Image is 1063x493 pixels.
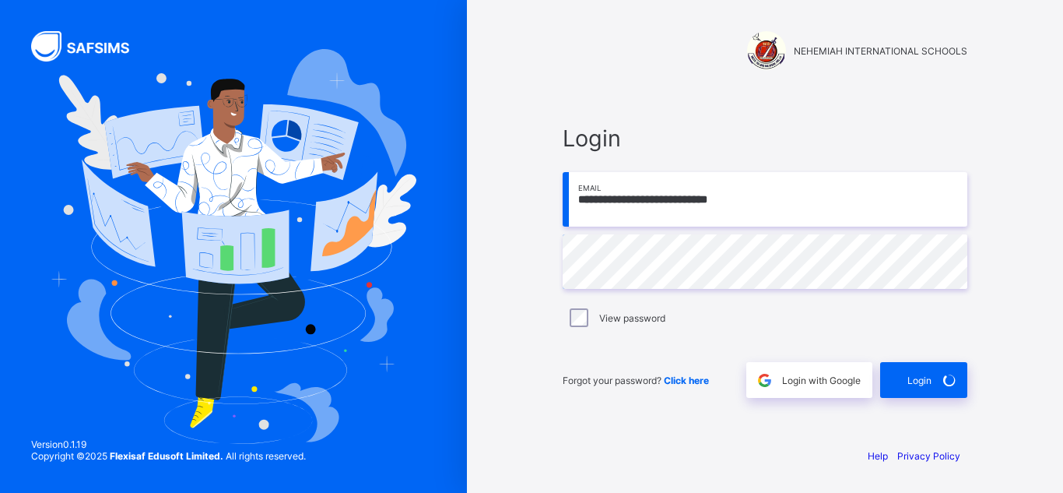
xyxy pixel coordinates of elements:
span: Forgot your password? [563,375,709,386]
a: Help [868,450,888,462]
img: Hero Image [51,49,417,443]
a: Privacy Policy [897,450,960,462]
img: SAFSIMS Logo [31,31,148,62]
label: View password [599,312,665,324]
img: google.396cfc9801f0270233282035f929180a.svg [756,372,774,389]
a: Click here [664,375,709,386]
span: Login [563,125,967,152]
span: Version 0.1.19 [31,438,306,450]
span: Copyright © 2025 All rights reserved. [31,450,306,462]
strong: Flexisaf Edusoft Limited. [110,450,223,462]
span: NEHEMIAH INTERNATIONAL SCHOOLS [794,45,967,57]
span: Login with Google [782,375,861,386]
